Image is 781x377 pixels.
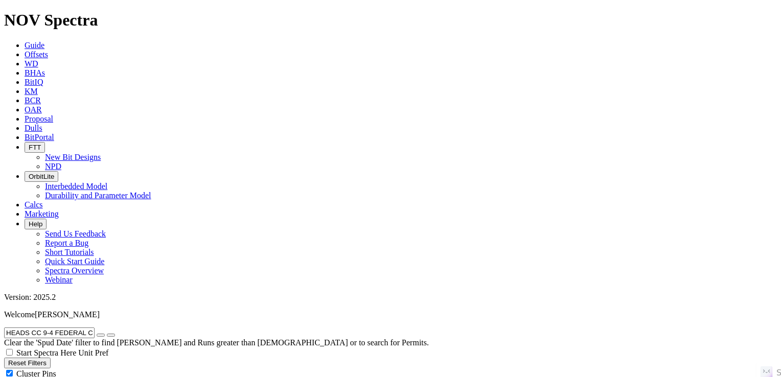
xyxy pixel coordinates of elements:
[25,50,48,59] a: Offsets
[45,162,61,171] a: NPD
[4,11,777,30] h1: NOV Spectra
[25,142,45,153] button: FTT
[25,219,47,229] button: Help
[25,171,58,182] button: OrbitLite
[6,349,13,356] input: Start Spectra Here
[29,144,41,151] span: FTT
[25,105,42,114] a: OAR
[4,338,429,347] span: Clear the 'Spud Date' filter to find [PERSON_NAME] and Runs greater than [DEMOGRAPHIC_DATA] or to...
[45,191,151,200] a: Durability and Parameter Model
[25,133,54,142] a: BitPortal
[45,275,73,284] a: Webinar
[4,358,51,368] button: Reset Filters
[29,173,54,180] span: OrbitLite
[4,293,777,302] div: Version: 2025.2
[25,114,53,123] a: Proposal
[4,310,777,319] p: Welcome
[45,229,106,238] a: Send Us Feedback
[25,59,38,68] a: WD
[45,182,107,191] a: Interbedded Model
[45,239,88,247] a: Report a Bug
[25,41,44,50] a: Guide
[45,153,101,161] a: New Bit Designs
[25,68,45,77] a: BHAs
[35,310,100,319] span: [PERSON_NAME]
[16,348,76,357] span: Start Spectra Here
[45,266,104,275] a: Spectra Overview
[25,96,41,105] a: BCR
[45,248,94,256] a: Short Tutorials
[25,200,43,209] a: Calcs
[4,327,95,338] input: Search
[78,348,108,357] span: Unit Pref
[29,220,42,228] span: Help
[25,78,43,86] a: BitIQ
[25,87,38,96] a: KM
[25,209,59,218] a: Marketing
[25,124,42,132] a: Dulls
[45,257,104,266] a: Quick Start Guide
